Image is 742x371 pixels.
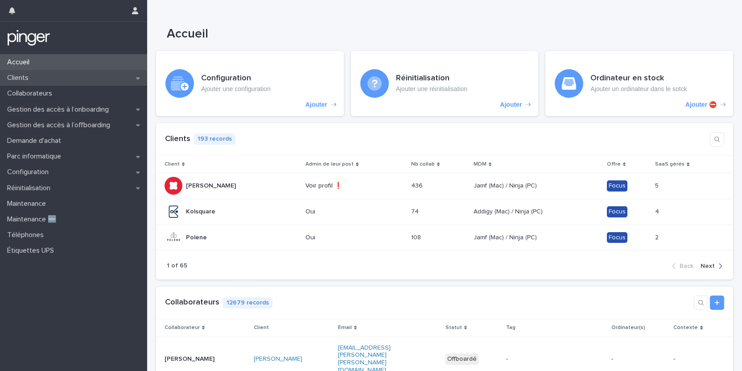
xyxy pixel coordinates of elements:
[411,180,425,190] p: 436
[411,159,435,169] p: Nb collab
[500,101,522,108] p: Ajouter
[4,168,56,176] p: Configuration
[305,159,354,169] p: Admin de leur post
[474,232,539,242] p: Jamf (Mac) / Ninja (PC)
[201,74,271,83] h3: Configuration
[4,200,53,208] p: Maintenance
[4,215,64,224] p: Maintenance 🆕
[655,159,684,169] p: SaaS gérés
[655,206,661,216] p: 4
[4,58,37,67] p: Accueil
[305,182,380,190] p: Voir profil ❗
[167,262,187,270] p: 1 of 65
[590,85,687,93] p: Ajouter un ordinateur dans le sotck
[254,323,269,333] p: Client
[445,354,478,365] div: Offboardé
[607,180,627,192] div: Focus
[165,135,190,143] a: Clients
[411,232,423,242] p: 108
[4,152,68,161] p: Parc informatique
[186,206,217,216] p: Kolsquare
[607,206,627,217] div: Focus
[672,262,697,270] button: Back
[305,101,327,108] p: Ajouter
[201,85,271,93] p: Ajouter une configuration
[156,225,733,250] tr: PolenePolene Oui108108 Jamf (Mac) / Ninja (PC)Jamf (Mac) / Ninja (PC) Focus22
[305,208,380,216] p: Oui
[445,323,462,333] p: Statut
[4,246,61,255] p: Étiquettes UPS
[194,133,235,145] p: 193 records
[506,323,515,333] p: Tag
[4,89,59,98] p: Collaborateurs
[4,137,68,145] p: Demande d'achat
[4,121,117,129] p: Gestion des accès à l’offboarding
[474,206,544,216] p: Addigy (Mac) / Ninja (PC)
[7,29,50,47] img: mTgBEunGTSyRkCgitkcU
[165,354,216,363] p: [PERSON_NAME]
[685,101,717,108] p: Ajouter ⛔️
[655,232,660,242] p: 2
[506,355,570,363] p: -
[611,355,666,363] p: -
[590,74,687,83] h3: Ordinateur en stock
[186,232,209,242] p: Polene
[673,323,698,333] p: Contexte
[165,159,180,169] p: Client
[223,297,272,308] p: 12679 records
[710,296,724,310] a: Add new record
[338,323,352,333] p: Email
[156,51,344,116] a: Ajouter
[701,263,715,269] span: Next
[4,231,51,239] p: Téléphones
[156,199,733,225] tr: KolsquareKolsquare Oui7474 Addigy (Mac) / Ninja (PC)Addigy (Mac) / Ninja (PC) Focus44
[396,85,467,93] p: Ajouter une réinitialisation
[396,74,467,83] h3: Réinitialisation
[305,234,380,242] p: Oui
[655,180,660,190] p: 5
[167,27,601,42] h1: Accueil
[611,323,645,333] p: Ordinateur(s)
[186,180,238,190] p: [PERSON_NAME]
[680,263,693,269] span: Back
[4,184,58,192] p: Réinitialisation
[165,298,219,306] a: Collaborateurs
[545,51,733,116] a: Ajouter ⛔️
[156,173,733,199] tr: [PERSON_NAME][PERSON_NAME] Voir profil ❗436436 Jamf (Mac) / Ninja (PC)Jamf (Mac) / Ninja (PC) Foc...
[474,180,539,190] p: Jamf (Mac) / Ninja (PC)
[697,262,722,270] button: Next
[673,355,724,363] p: -
[165,323,200,333] p: Collaborateur
[254,355,302,363] a: [PERSON_NAME]
[4,105,116,114] p: Gestion des accès à l’onboarding
[607,159,621,169] p: Offre
[411,206,420,216] p: 74
[607,232,627,243] div: Focus
[4,74,36,82] p: Clients
[474,159,486,169] p: MDM
[351,51,539,116] a: Ajouter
